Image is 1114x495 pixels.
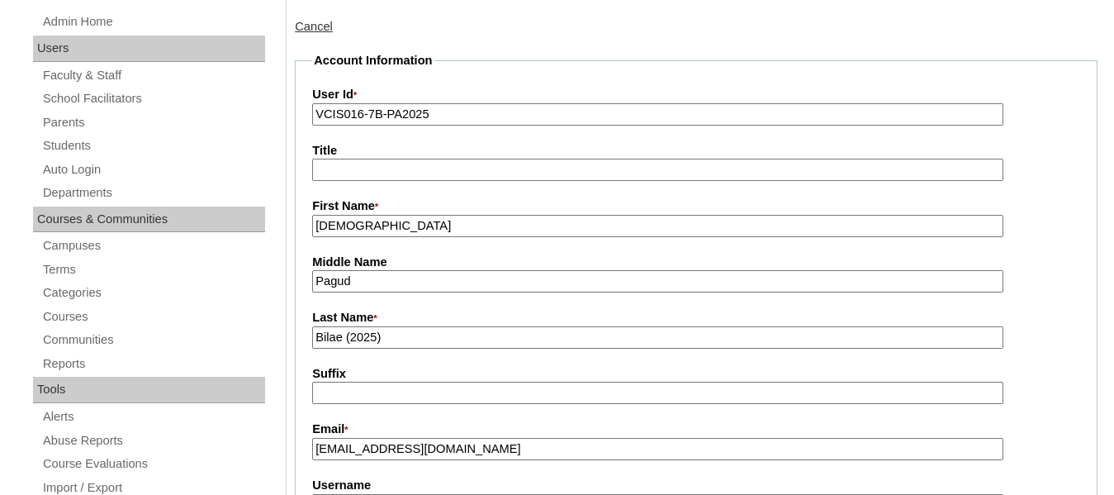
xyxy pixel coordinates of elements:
[33,36,265,62] div: Users
[41,407,265,427] a: Alerts
[41,283,265,303] a: Categories
[41,330,265,350] a: Communities
[33,377,265,403] div: Tools
[33,207,265,233] div: Courses & Communities
[312,198,1080,216] label: First Name
[312,254,1080,271] label: Middle Name
[41,431,265,451] a: Abuse Reports
[41,354,265,374] a: Reports
[312,52,434,69] legend: Account Information
[41,183,265,203] a: Departments
[41,112,265,133] a: Parents
[295,20,333,33] a: Cancel
[41,88,265,109] a: School Facilitators
[312,365,1080,383] label: Suffix
[312,142,1080,159] label: Title
[312,309,1080,327] label: Last Name
[312,86,1080,104] label: User Id
[312,421,1080,439] label: Email
[41,454,265,474] a: Course Evaluations
[312,477,1080,494] label: Username
[41,65,265,86] a: Faculty & Staff
[41,236,265,256] a: Campuses
[41,159,265,180] a: Auto Login
[41,259,265,280] a: Terms
[41,12,265,32] a: Admin Home
[41,136,265,156] a: Students
[41,307,265,327] a: Courses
